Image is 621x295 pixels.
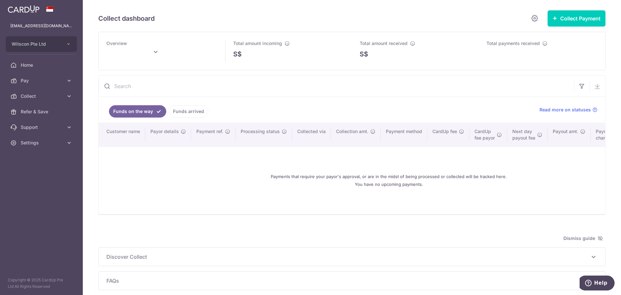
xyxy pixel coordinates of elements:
[12,41,60,47] span: Wilscon Pte Ltd
[6,36,77,52] button: Wilscon Pte Ltd
[21,124,63,130] span: Support
[106,40,127,46] span: Overview
[548,10,605,27] button: Collect Payment
[432,128,457,135] span: CardUp fee
[539,107,597,113] a: Read more on statuses
[106,277,597,285] p: FAQs
[539,107,591,113] span: Read more on statuses
[21,77,63,84] span: Pay
[106,253,597,261] p: Discover Collect
[360,40,408,46] span: Total amount received
[98,13,155,24] h5: Collect dashboard
[241,128,280,135] span: Processing status
[15,5,28,10] span: Help
[21,62,63,68] span: Home
[99,123,145,146] th: Customer name
[563,234,603,242] span: Dismiss guide
[169,105,208,118] a: Funds arrived
[553,128,578,135] span: Payout amt.
[21,93,63,99] span: Collect
[99,76,574,96] input: Search
[196,128,223,135] span: Payment ref.
[150,128,179,135] span: Payor details
[381,123,427,146] th: Payment method
[106,277,590,285] span: FAQs
[580,276,615,292] iframe: Opens a widget where you can find more information
[292,123,331,146] th: Collected via
[109,105,166,118] a: Funds on the way
[233,40,282,46] span: Total amount incoming
[336,128,368,135] span: Collection amt.
[8,5,39,13] img: CardUp
[360,49,368,59] span: S$
[233,49,242,59] span: S$
[512,128,535,141] span: Next day payout fee
[21,108,63,115] span: Refer & Save
[10,23,72,29] p: [EMAIL_ADDRESS][DOMAIN_NAME]
[486,40,540,46] span: Total payments received
[21,140,63,146] span: Settings
[106,253,590,261] span: Discover Collect
[474,128,495,141] span: CardUp fee payor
